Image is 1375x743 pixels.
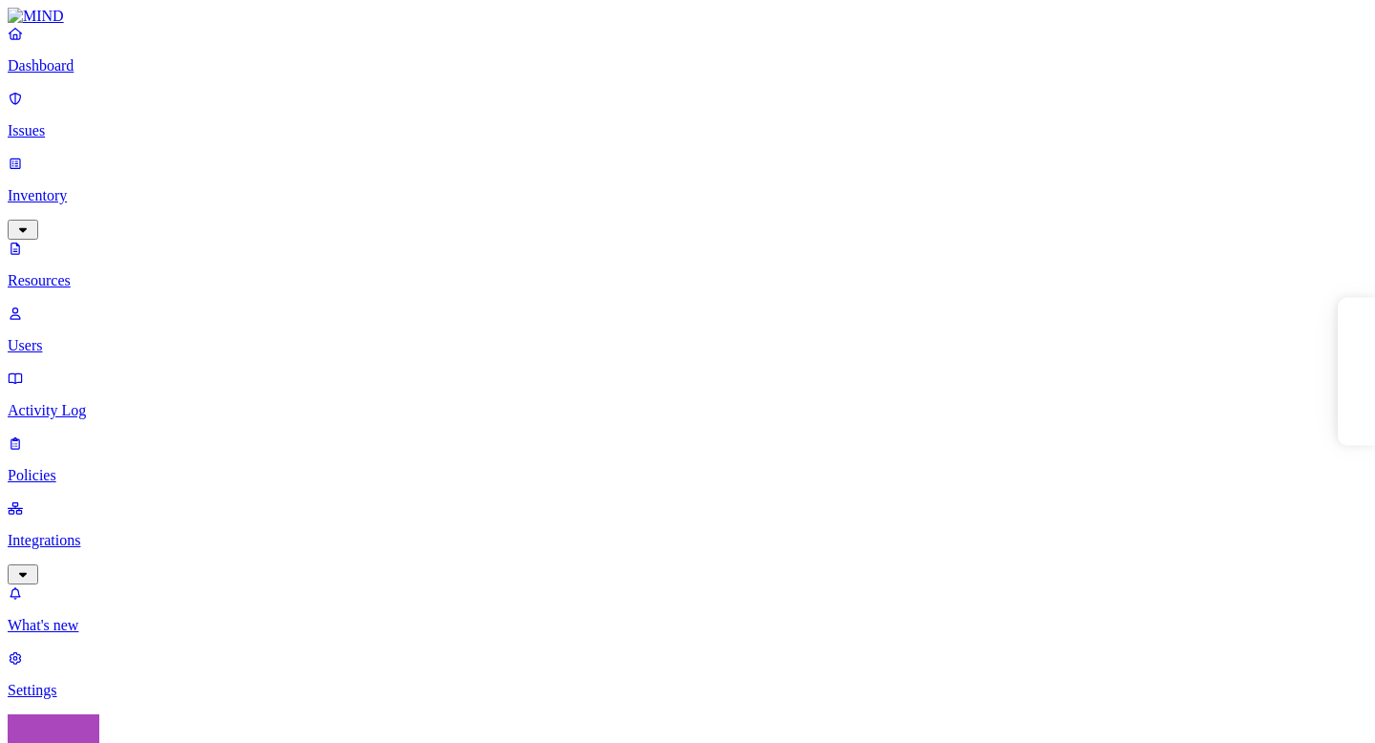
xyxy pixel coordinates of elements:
p: Resources [8,272,1367,289]
p: Activity Log [8,402,1367,419]
p: Inventory [8,187,1367,204]
img: MIND [8,8,64,25]
p: What's new [8,617,1367,634]
p: Users [8,337,1367,354]
p: Settings [8,682,1367,699]
p: Policies [8,467,1367,484]
p: Issues [8,122,1367,139]
p: Integrations [8,532,1367,549]
p: Dashboard [8,57,1367,74]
